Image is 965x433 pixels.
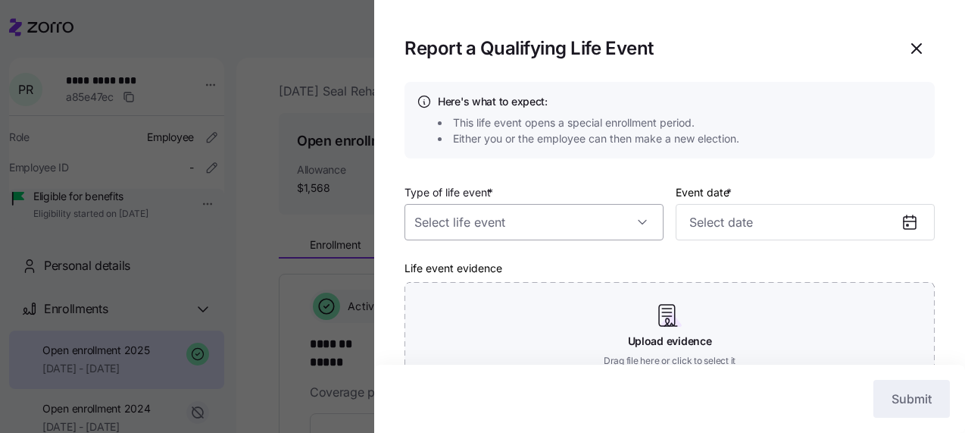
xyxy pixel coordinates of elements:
label: Event date [676,184,735,201]
label: Life event evidence [404,260,502,277]
span: This life event opens a special enrollment period. [453,115,695,130]
input: Select date [676,204,935,240]
span: Either you or the employee can then make a new election. [453,131,739,146]
span: Submit [892,390,932,408]
button: Submit [873,380,950,418]
h4: Here's what to expect: [438,94,750,109]
input: Select life event [404,204,664,240]
label: Type of life event [404,184,496,201]
h1: Report a Qualifying Life Event [404,36,886,60]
